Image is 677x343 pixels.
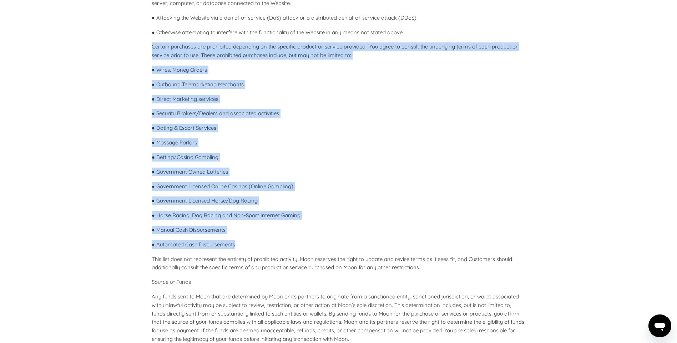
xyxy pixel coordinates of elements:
p: ● Security Brokers/Dealers and associated activities [152,109,526,118]
p: ● Attacking the Website via a denial-of-service (DoS) attack or a distributed denial-of-service a... [152,14,526,22]
p: ● Massage Parlors [152,138,526,147]
p: ● Government Licensed Online Casinos (Online Gambling) [152,182,526,191]
p: Source of Funds [152,278,526,286]
p: ● Outbound Telemarketing Merchants [152,80,526,89]
p: ● Dating & Escort Services [152,124,526,132]
p: ● Wires, Money Orders [152,66,526,74]
p: ● Betting/Casino Gambling [152,153,526,162]
p: Certain purchases are prohibited depending on the specific product or service provided. You agree... [152,42,526,60]
iframe: Button to launch messaging window [648,314,671,337]
p: ● Manual Cash Disbursements [152,226,526,234]
p: ● Automated Cash Disbursements [152,240,526,249]
p: ● Government Licensed Horse/Dog Racing [152,196,526,205]
p: ● Direct Marketing services [152,95,526,103]
p: ● Horse Racing, Dog Racing and Non-Sport Internet Gaming [152,211,526,220]
p: This list does not represent the entirety of prohibited activity. Moon reserves the right to upda... [152,255,526,272]
p: ● Government Owned Lotteries [152,168,526,176]
p: ● Otherwise attempting to interfere with the functionality of the Website in any means not stated... [152,28,526,37]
